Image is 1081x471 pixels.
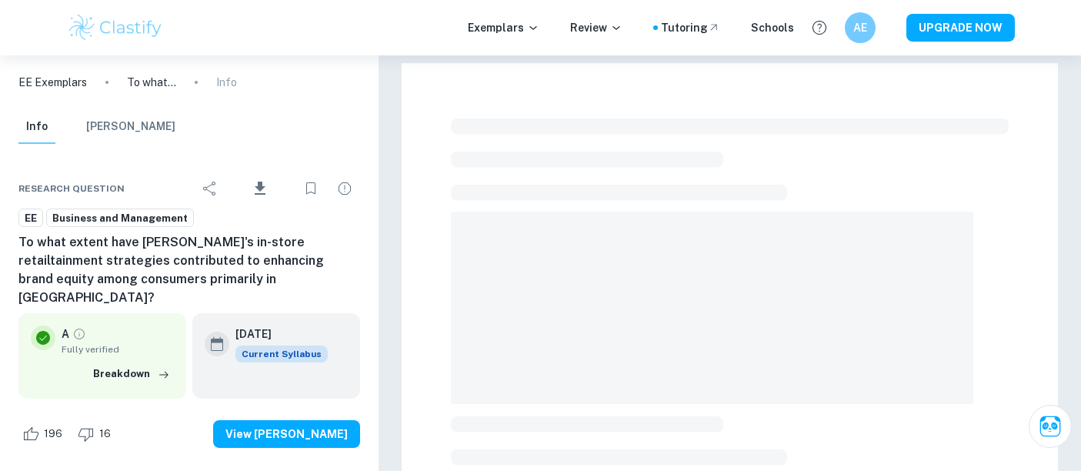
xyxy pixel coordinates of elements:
[18,74,87,91] a: EE Exemplars
[216,74,237,91] p: Info
[74,422,119,446] div: Dislike
[213,420,360,448] button: View [PERSON_NAME]
[72,327,86,341] a: Grade fully verified
[295,173,326,204] div: Bookmark
[468,19,539,36] p: Exemplars
[47,211,193,226] span: Business and Management
[845,12,876,43] button: AE
[235,346,328,362] div: This exemplar is based on the current syllabus. Feel free to refer to it for inspiration/ideas wh...
[62,342,174,356] span: Fully verified
[35,426,71,442] span: 196
[19,211,42,226] span: EE
[18,209,43,228] a: EE
[851,19,869,36] h6: AE
[570,19,622,36] p: Review
[18,182,125,195] span: Research question
[86,110,175,144] button: [PERSON_NAME]
[67,12,165,43] img: Clastify logo
[235,326,315,342] h6: [DATE]
[62,326,69,342] p: A
[89,362,174,386] button: Breakdown
[91,426,119,442] span: 16
[195,173,225,204] div: Share
[329,173,360,204] div: Report issue
[18,422,71,446] div: Like
[127,74,176,91] p: To what extent have [PERSON_NAME]'s in-store retailtainment strategies contributed to enhancing b...
[46,209,194,228] a: Business and Management
[751,19,794,36] a: Schools
[661,19,720,36] a: Tutoring
[18,110,55,144] button: Info
[229,169,292,209] div: Download
[1029,405,1072,448] button: Ask Clai
[235,346,328,362] span: Current Syllabus
[806,15,832,41] button: Help and Feedback
[18,233,360,307] h6: To what extent have [PERSON_NAME]'s in-store retailtainment strategies contributed to enhancing b...
[906,14,1015,42] button: UPGRADE NOW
